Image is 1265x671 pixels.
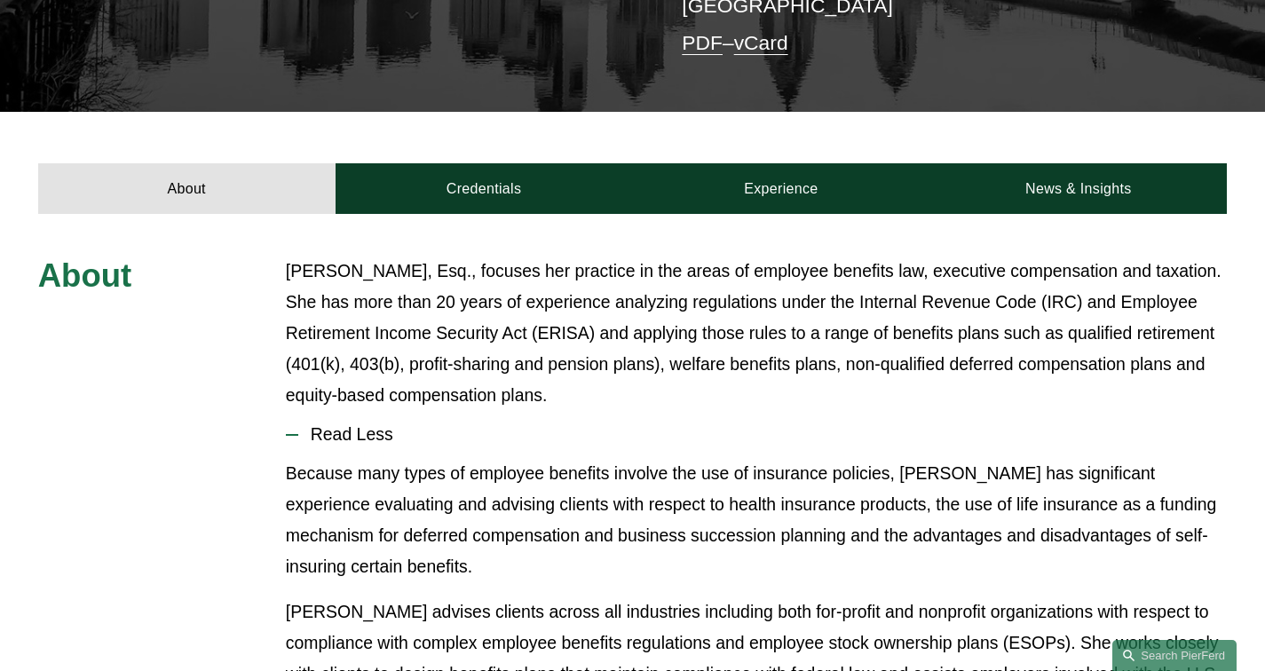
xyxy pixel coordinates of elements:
p: [PERSON_NAME], Esq., focuses her practice in the areas of employee benefits law, executive compen... [286,256,1227,411]
span: Read Less [298,424,1227,445]
a: About [38,163,336,215]
a: vCard [734,31,788,54]
a: Credentials [336,163,633,215]
a: News & Insights [929,163,1227,215]
p: Because many types of employee benefits involve the use of insurance policies, [PERSON_NAME] has ... [286,458,1227,582]
button: Read Less [286,411,1227,458]
a: Search this site [1112,640,1237,671]
a: PDF [682,31,723,54]
a: Experience [633,163,930,215]
span: About [38,257,131,294]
